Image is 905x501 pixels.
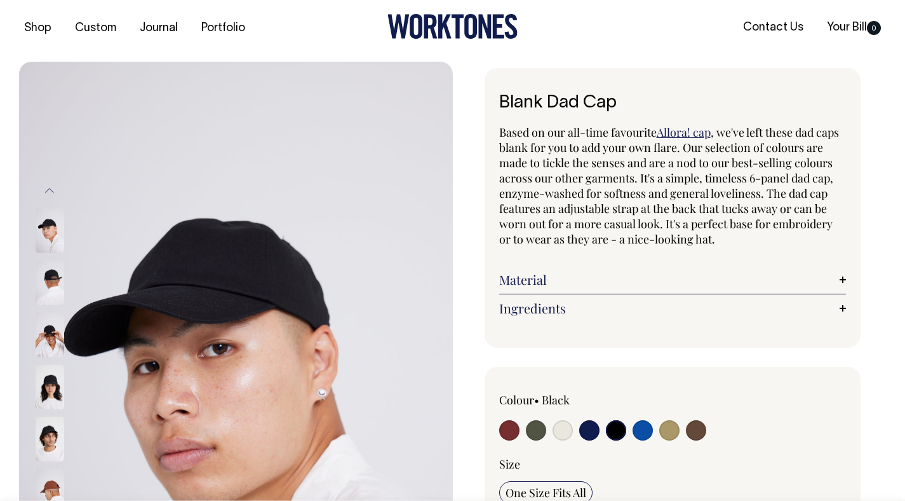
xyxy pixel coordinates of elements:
[36,417,64,462] img: black
[70,18,121,39] a: Custom
[506,485,586,500] span: One Size Fits All
[657,125,711,140] a: Allora! cap
[499,301,847,316] a: Ingredients
[36,209,64,253] img: black
[499,93,847,113] h1: Blank Dad Cap
[36,365,64,409] img: black
[135,18,183,39] a: Journal
[19,18,57,39] a: Shop
[499,456,847,472] div: Size
[36,261,64,305] img: black
[867,21,881,35] span: 0
[36,313,64,357] img: black
[542,392,570,408] label: Black
[40,176,59,205] button: Previous
[499,392,638,408] div: Colour
[196,18,250,39] a: Portfolio
[738,17,808,38] a: Contact Us
[499,125,839,247] span: , we've left these dad caps blank for you to add your own flare. Our selection of colours are mad...
[499,125,657,140] span: Based on our all-time favourite
[534,392,539,408] span: •
[499,272,847,287] a: Material
[822,17,886,38] a: Your Bill0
